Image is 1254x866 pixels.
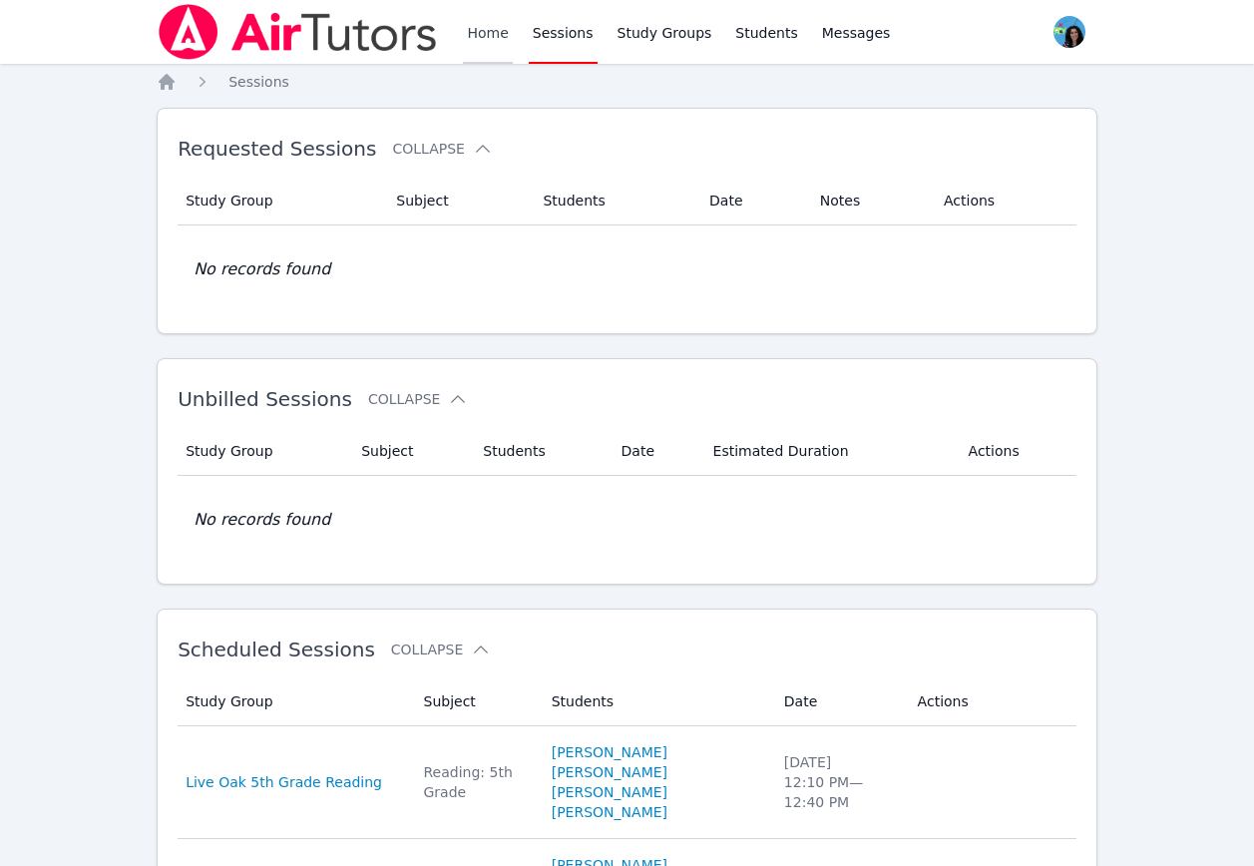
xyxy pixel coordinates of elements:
th: Subject [384,177,531,225]
button: Collapse [368,389,468,409]
td: No records found [178,476,1076,564]
th: Students [540,677,772,726]
tr: Live Oak 5th Grade ReadingReading: 5th Grade[PERSON_NAME][PERSON_NAME][PERSON_NAME][PERSON_NAME][... [178,726,1076,839]
th: Study Group [178,177,384,225]
img: Air Tutors [157,4,439,60]
a: Sessions [228,72,289,92]
th: Actions [906,677,1076,726]
th: Date [610,427,701,476]
th: Actions [932,177,1076,225]
th: Students [471,427,609,476]
a: Live Oak 5th Grade Reading [186,772,382,792]
a: [PERSON_NAME] [552,782,667,802]
th: Estimated Duration [701,427,957,476]
th: Subject [349,427,471,476]
th: Actions [957,427,1076,476]
th: Date [772,677,906,726]
th: Date [697,177,808,225]
a: [PERSON_NAME] [552,742,667,762]
th: Notes [808,177,932,225]
span: Scheduled Sessions [178,638,375,661]
span: Unbilled Sessions [178,387,352,411]
button: Collapse [391,640,491,659]
th: Study Group [178,427,349,476]
span: Sessions [228,74,289,90]
th: Subject [412,677,540,726]
span: Requested Sessions [178,137,376,161]
span: Messages [822,23,891,43]
a: [PERSON_NAME] [552,762,667,782]
a: [PERSON_NAME] [552,802,667,822]
th: Students [531,177,697,225]
div: Reading: 5th Grade [424,762,528,802]
td: No records found [178,225,1076,313]
th: Study Group [178,677,411,726]
nav: Breadcrumb [157,72,1097,92]
button: Collapse [392,139,492,159]
div: [DATE] 12:10 PM — 12:40 PM [784,752,894,812]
